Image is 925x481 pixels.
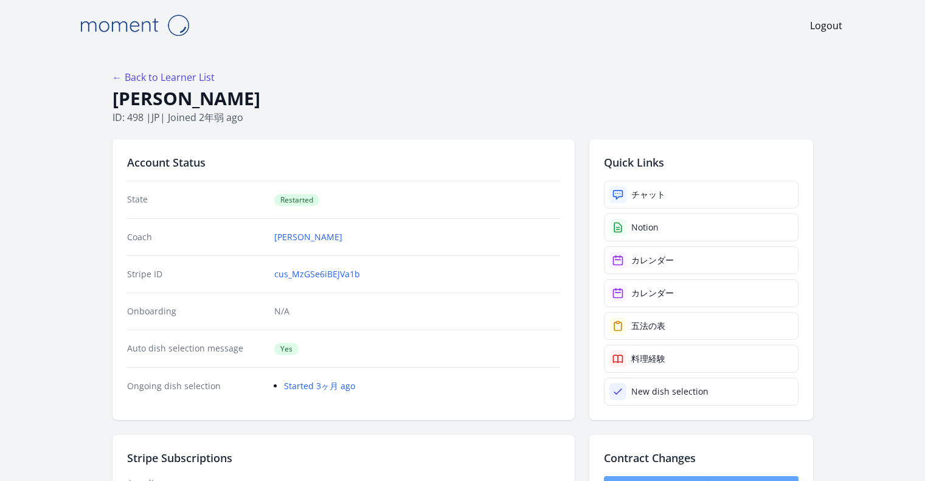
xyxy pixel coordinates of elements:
[127,193,265,206] dt: State
[127,342,265,355] dt: Auto dish selection message
[604,279,799,307] a: カレンダー
[127,380,265,392] dt: Ongoing dish selection
[631,254,674,266] div: カレンダー
[604,213,799,241] a: Notion
[631,320,665,332] div: 五法の表
[604,246,799,274] a: カレンダー
[631,386,708,398] div: New dish selection
[631,189,665,201] div: チャット
[113,71,215,84] a: ← Back to Learner List
[604,378,799,406] a: New dish selection
[127,231,265,243] dt: Coach
[274,343,299,355] span: Yes
[127,268,265,280] dt: Stripe ID
[127,449,560,466] h2: Stripe Subscriptions
[127,305,265,317] dt: Onboarding
[113,110,813,125] p: ID: 498 | | Joined 2年弱 ago
[274,231,342,243] a: [PERSON_NAME]
[604,449,799,466] h2: Contract Changes
[604,345,799,373] a: 料理経験
[631,221,659,234] div: Notion
[810,18,842,33] a: Logout
[631,353,665,365] div: 料理経験
[284,380,355,392] a: Started 3ヶ月 ago
[604,312,799,340] a: 五法の表
[631,287,674,299] div: カレンダー
[127,154,560,171] h2: Account Status
[604,181,799,209] a: チャット
[274,268,360,280] a: cus_MzGSe6iBEJVa1b
[604,154,799,171] h2: Quick Links
[151,111,160,124] span: jp
[274,305,560,317] p: N/A
[274,194,319,206] span: Restarted
[74,10,195,41] img: Moment
[113,87,813,110] h1: [PERSON_NAME]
